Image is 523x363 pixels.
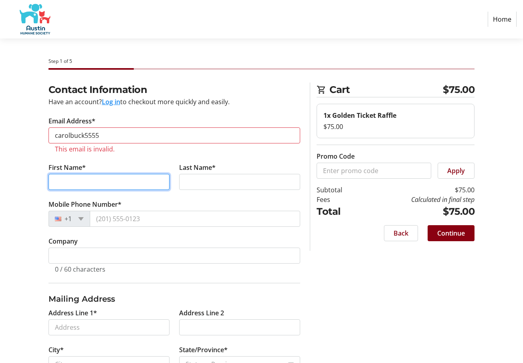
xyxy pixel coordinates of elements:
[317,151,355,161] label: Promo Code
[6,3,63,35] img: Austin Humane Society's Logo
[48,293,301,305] h3: Mailing Address
[48,116,95,126] label: Email Address*
[394,228,408,238] span: Back
[48,308,97,318] label: Address Line 1*
[317,163,431,179] input: Enter promo code
[48,83,301,97] h2: Contact Information
[323,111,396,120] strong: 1x Golden Ticket Raffle
[447,166,465,175] span: Apply
[362,204,475,219] td: $75.00
[362,195,475,204] td: Calculated in final step
[317,195,362,204] td: Fees
[48,163,86,172] label: First Name*
[179,163,216,172] label: Last Name*
[48,58,475,65] div: Step 1 of 5
[317,204,362,219] td: Total
[438,163,475,179] button: Apply
[329,83,443,97] span: Cart
[488,12,517,27] a: Home
[55,265,105,274] tr-character-limit: 0 / 60 characters
[179,308,224,318] label: Address Line 2
[48,200,121,209] label: Mobile Phone Number*
[362,185,475,195] td: $75.00
[437,228,465,238] span: Continue
[90,211,301,227] input: (201) 555-0123
[384,225,418,241] button: Back
[443,83,475,97] span: $75.00
[179,345,228,355] label: State/Province*
[48,345,64,355] label: City*
[48,319,170,335] input: Address
[317,185,362,195] td: Subtotal
[55,145,294,153] tr-error: This email is invalid.
[48,97,301,107] div: Have an account? to checkout more quickly and easily.
[428,225,475,241] button: Continue
[102,97,120,107] button: Log in
[323,122,468,131] div: $75.00
[48,236,78,246] label: Company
